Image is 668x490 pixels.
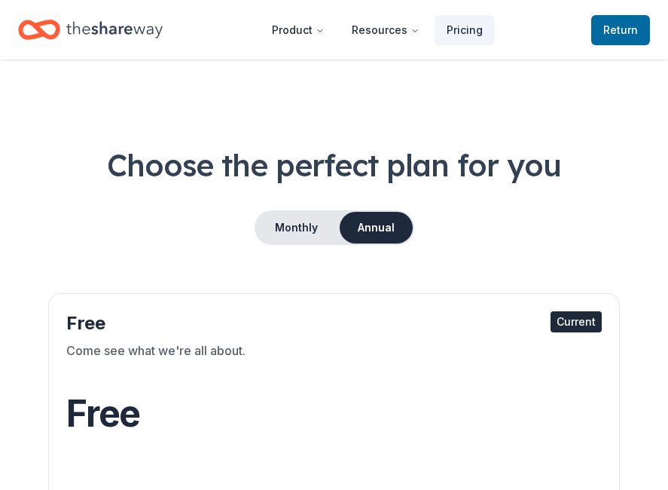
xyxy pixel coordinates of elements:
h1: Choose the perfect plan for you [18,144,650,186]
button: Annual [340,212,413,243]
nav: Main [260,12,495,47]
a: Home [18,12,163,47]
button: Monthly [256,212,337,243]
div: Come see what we're all about. [66,341,602,384]
a: Pricing [435,15,495,45]
button: Resources [340,15,432,45]
div: Current [551,311,602,332]
button: Product [260,15,337,45]
span: Return [603,21,638,39]
a: Return [591,15,650,45]
div: Free [66,311,602,335]
span: Free [66,391,140,436]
